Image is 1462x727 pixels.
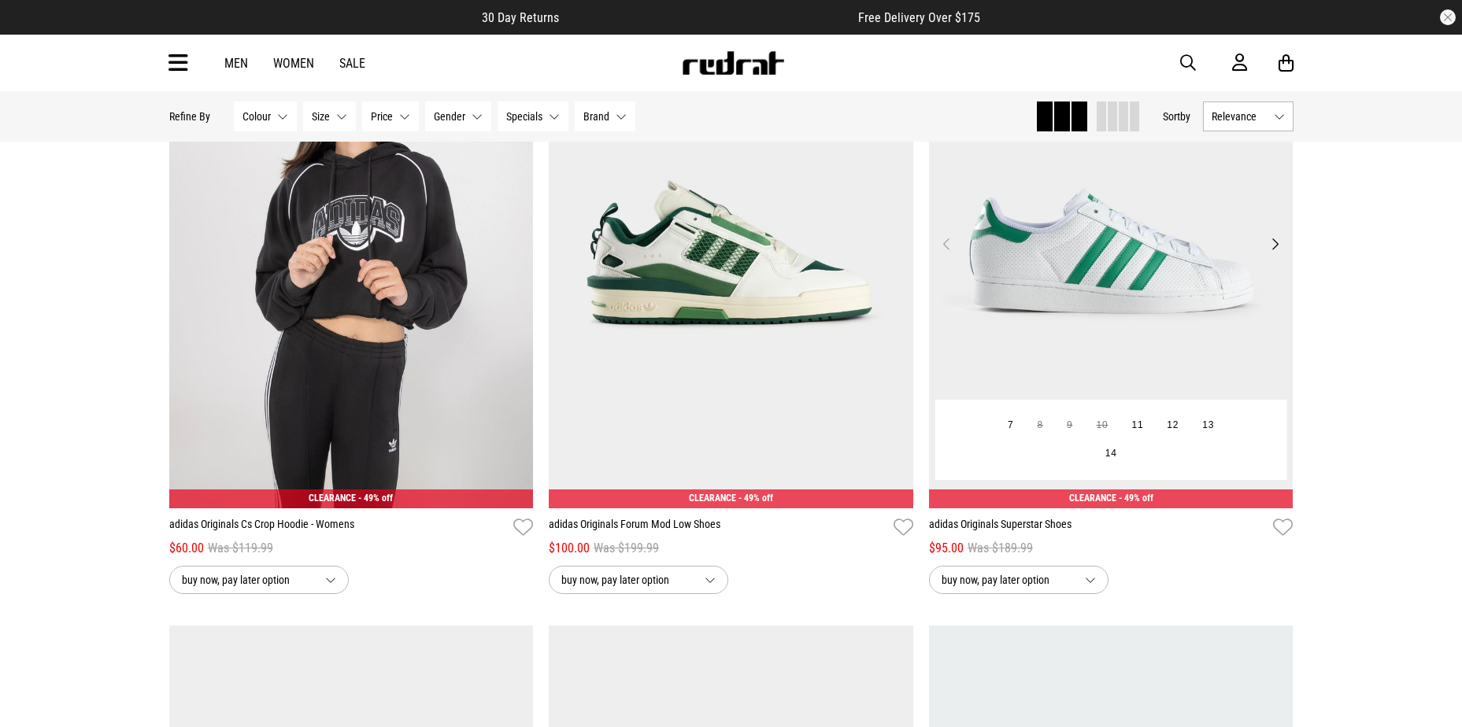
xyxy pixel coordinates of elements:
button: Gender [425,101,491,131]
button: buy now, pay later option [549,566,728,594]
button: 8 [1025,411,1054,440]
button: buy now, pay later option [169,566,349,594]
span: buy now, pay later option [942,570,1072,589]
a: adidas Originals Superstar Shoes [929,516,1268,539]
span: $95.00 [929,539,964,558]
button: Next [1265,234,1285,253]
span: $100.00 [549,539,590,558]
button: Colour [234,101,297,131]
iframe: Customer reviews powered by Trustpilot [590,9,827,25]
button: Relevance [1203,101,1294,131]
span: CLEARANCE [689,493,736,504]
span: Was $119.99 [208,539,273,558]
span: by [1180,110,1190,123]
button: 14 [1094,440,1129,468]
span: Was $189.99 [968,539,1033,558]
span: CLEARANCE [309,493,356,504]
button: 13 [1190,411,1226,440]
a: adidas Originals Forum Mod Low Shoes [549,516,887,539]
button: Sortby [1163,107,1190,126]
span: Brand [583,110,609,123]
span: Free Delivery Over $175 [858,10,980,25]
span: Relevance [1212,110,1268,123]
span: Price [371,110,393,123]
span: Was $199.99 [594,539,659,558]
span: $60.00 [169,539,204,558]
button: Size [303,101,356,131]
a: adidas Originals Cs Crop Hoodie - Womens [169,516,508,539]
span: buy now, pay later option [182,570,313,589]
a: Women [273,56,314,71]
a: Men [224,56,248,71]
span: Size [312,110,330,123]
span: CLEARANCE [1069,493,1116,504]
button: Specials [498,101,568,131]
span: - 49% off [1119,493,1153,504]
span: - 49% off [358,493,393,504]
button: Open LiveChat chat widget [13,6,60,54]
span: buy now, pay later option [561,570,692,589]
span: Gender [434,110,465,123]
button: 11 [1120,411,1155,440]
button: Previous [937,234,957,253]
span: Specials [506,110,542,123]
button: 9 [1055,411,1084,440]
span: 30 Day Returns [482,10,559,25]
button: 7 [996,411,1025,440]
img: Redrat logo [681,51,785,75]
a: Sale [339,56,365,71]
button: 12 [1155,411,1190,440]
p: Refine By [169,110,210,123]
span: Colour [242,110,271,123]
span: - 49% off [738,493,773,504]
button: buy now, pay later option [929,566,1109,594]
button: 10 [1084,411,1120,440]
button: Brand [575,101,635,131]
button: Price [362,101,419,131]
